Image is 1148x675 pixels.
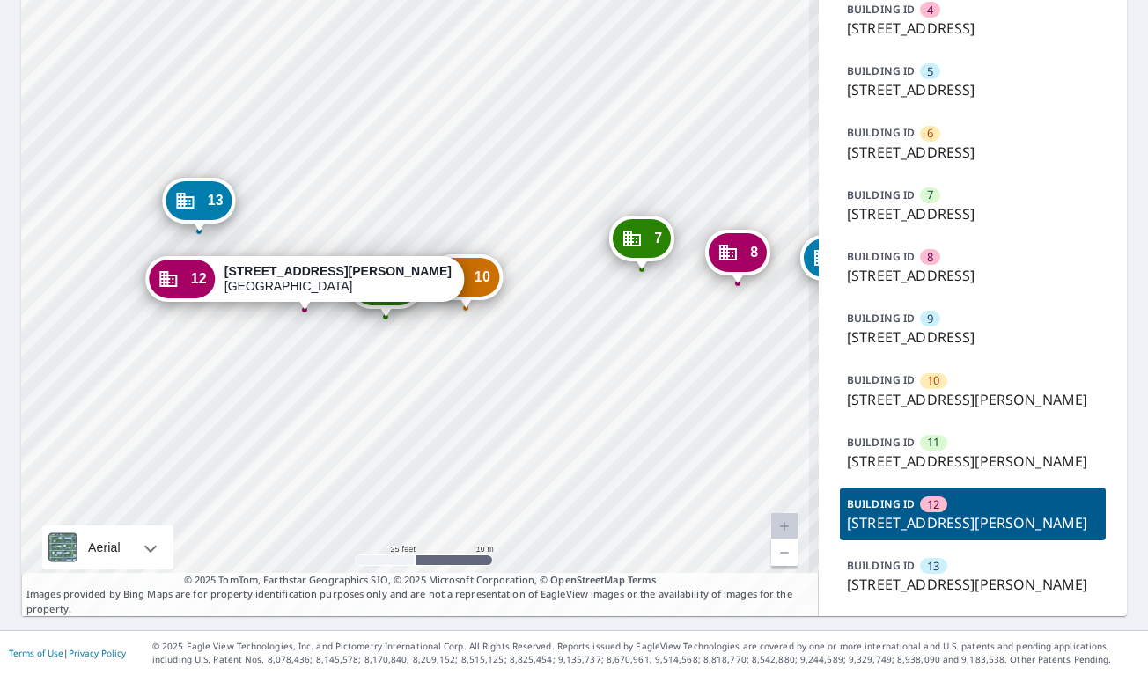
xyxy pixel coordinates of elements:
span: 13 [927,558,939,575]
a: Terms of Use [9,647,63,659]
a: Terms [628,573,657,586]
a: Privacy Policy [69,647,126,659]
span: 9 [927,311,933,327]
div: Dropped pin, building 12, Commercial property, 11504 E Rogers Rd Longmont, CO 80501 [146,256,464,311]
p: BUILDING ID [847,435,915,450]
span: 13 [208,194,224,207]
p: | [9,648,126,658]
p: Images provided by Bing Maps are for property identification purposes only and are not a represen... [21,573,819,617]
a: Current Level 20, Zoom In Disabled [771,513,798,539]
p: BUILDING ID [847,63,915,78]
p: [STREET_ADDRESS][PERSON_NAME] [847,451,1099,472]
span: 10 [927,372,939,389]
p: BUILDING ID [847,187,915,202]
span: 6 [927,125,933,142]
div: Dropped pin, building 10, Commercial property, 11504 E Rogers Rd Longmont, CO 80501 [430,254,503,309]
p: [STREET_ADDRESS] [847,203,1099,224]
div: Aerial [83,525,126,569]
div: Dropped pin, building 9, Commercial property, 12121 Sugar Mill Rd Longmont, CO 80501 [800,235,865,290]
p: BUILDING ID [847,2,915,17]
p: BUILDING ID [847,372,915,387]
p: BUILDING ID [847,496,915,511]
strong: [STREET_ADDRESS][PERSON_NAME] [224,264,452,278]
p: [STREET_ADDRESS] [847,265,1099,286]
div: Dropped pin, building 13, Commercial property, 11504 E Rogers Rd Longmont, CO 80501 [163,178,236,232]
p: [STREET_ADDRESS] [847,142,1099,163]
span: 12 [927,496,939,513]
span: 5 [927,63,933,80]
p: [STREET_ADDRESS] [847,326,1099,348]
span: 12 [191,272,207,285]
a: Current Level 20, Zoom Out [771,539,798,566]
p: [STREET_ADDRESS] [847,79,1099,100]
span: 8 [750,246,758,259]
div: Dropped pin, building 8, Commercial property, 12121 Sugar Mill Rd Longmont, CO 80501 [705,230,770,284]
div: Aerial [42,525,173,569]
span: © 2025 TomTom, Earthstar Geographics SIO, © 2025 Microsoft Corporation, © [184,573,657,588]
span: 7 [654,231,662,245]
p: BUILDING ID [847,249,915,264]
p: [STREET_ADDRESS][PERSON_NAME] [847,574,1099,595]
div: [GEOGRAPHIC_DATA] [224,264,452,294]
p: [STREET_ADDRESS][PERSON_NAME] [847,512,1099,533]
span: 11 [927,434,939,451]
span: 7 [927,187,933,203]
span: 4 [927,2,933,18]
p: BUILDING ID [847,125,915,140]
p: BUILDING ID [847,311,915,326]
p: BUILDING ID [847,558,915,573]
div: Dropped pin, building 7, Commercial property, 12121 Sugar Mill Rd Longmont, CO 80501 [609,216,674,270]
p: [STREET_ADDRESS][PERSON_NAME] [847,389,1099,410]
span: 10 [475,270,490,283]
a: OpenStreetMap [550,573,624,586]
p: © 2025 Eagle View Technologies, Inc. and Pictometry International Corp. All Rights Reserved. Repo... [152,640,1139,666]
span: 8 [927,249,933,266]
p: [STREET_ADDRESS] [847,18,1099,39]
